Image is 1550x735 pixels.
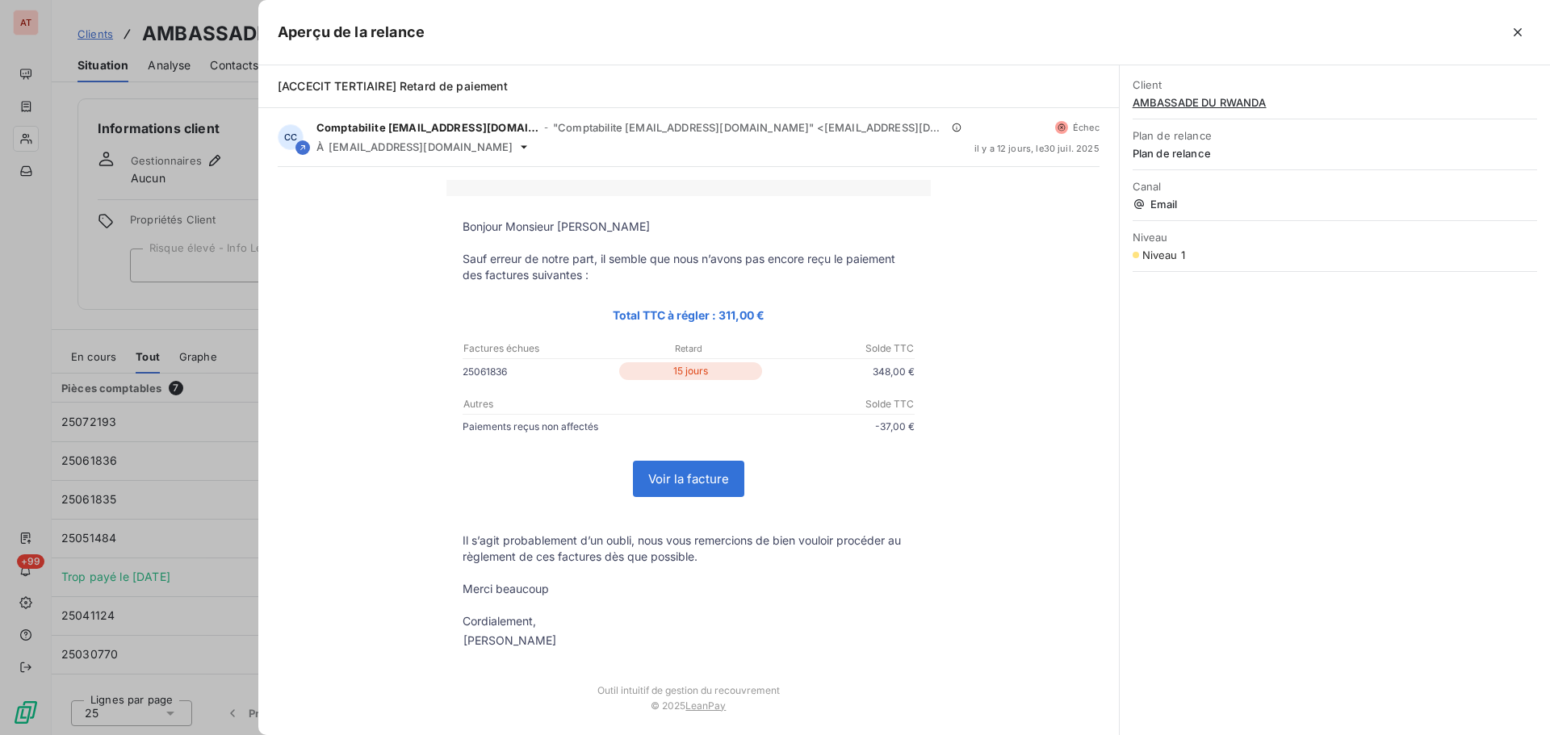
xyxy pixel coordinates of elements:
[1133,231,1537,244] span: Niveau
[463,532,915,565] p: Il s’agit probablement d’un oubli, nous vous remercions de bien vouloir procéder au règlement de ...
[1133,129,1537,142] span: Plan de relance
[316,140,324,153] span: À
[1133,147,1537,160] span: Plan de relance
[1133,78,1537,91] span: Client
[463,251,915,283] p: Sauf erreur de notre part, il semble que nous n’avons pas encore reçu le paiement des factures su...
[463,219,915,235] p: Bonjour Monsieur [PERSON_NAME]
[278,21,425,44] h5: Aperçu de la relance
[463,633,556,649] div: [PERSON_NAME]
[463,341,613,356] p: Factures échues
[463,581,915,597] p: Merci beaucoup
[765,341,914,356] p: Solde TTC
[619,362,762,380] p: 15 jours
[614,341,763,356] p: Retard
[463,363,616,380] p: 25061836
[544,123,548,132] span: -
[446,696,931,728] td: © 2025
[1142,248,1185,261] span: Niveau 1
[316,121,539,134] span: Comptabilite [EMAIL_ADDRESS][DOMAIN_NAME]
[1133,180,1537,193] span: Canal
[689,418,915,435] p: -37,00 €
[1073,123,1100,132] span: Échec
[685,700,726,712] a: LeanPay
[974,144,1100,153] span: il y a 12 jours , le 30 juil. 2025
[634,461,744,496] a: Voir la facture
[1133,96,1537,109] span: AMBASSADE DU RWANDA
[278,124,304,150] div: CC
[278,79,508,93] span: [ACCECIT TERTIAIRE] Retard de paiement
[463,613,915,629] p: Cordialement,
[463,397,688,411] p: Autres
[329,140,513,153] span: [EMAIL_ADDRESS][DOMAIN_NAME]
[446,668,931,696] td: Outil intuitif de gestion du recouvrement
[765,363,915,380] p: 348,00 €
[689,397,914,411] p: Solde TTC
[1495,680,1534,719] iframe: Intercom live chat
[463,418,689,435] p: Paiements reçus non affectés
[553,121,947,134] span: "Comptabilite [EMAIL_ADDRESS][DOMAIN_NAME]" <[EMAIL_ADDRESS][DOMAIN_NAME]>
[463,306,915,324] p: Total TTC à régler : 311,00 €
[1133,198,1537,211] span: Email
